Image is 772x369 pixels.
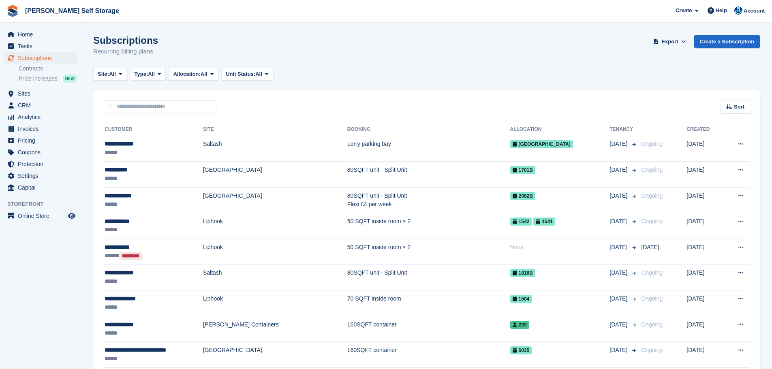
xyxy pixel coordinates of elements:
[609,269,629,277] span: [DATE]
[694,35,760,48] a: Create a Subscription
[609,123,638,136] th: Tenancy
[609,320,629,329] span: [DATE]
[18,88,66,99] span: Sites
[18,170,66,181] span: Settings
[686,316,723,342] td: [DATE]
[19,74,77,83] a: Price increases NEW
[609,217,629,226] span: [DATE]
[4,135,77,146] a: menu
[4,52,77,64] a: menu
[609,192,629,200] span: [DATE]
[4,29,77,40] a: menu
[22,4,122,17] a: [PERSON_NAME] Self Storage
[4,88,77,99] a: menu
[661,38,678,46] span: Export
[18,123,66,134] span: Invoices
[641,166,663,173] span: Ongoing
[93,35,158,46] h1: Subscriptions
[641,192,663,199] span: Ongoing
[203,136,347,162] td: Saltash
[641,141,663,147] span: Ongoing
[63,75,77,83] div: NEW
[148,70,155,78] span: All
[609,294,629,303] span: [DATE]
[347,187,510,213] td: 80SQFT unit - Split Unit Flexi £4 per week
[686,290,723,316] td: [DATE]
[641,347,663,353] span: Ongoing
[93,47,158,56] p: Recurring billing plans
[4,41,77,52] a: menu
[203,162,347,188] td: [GEOGRAPHIC_DATA]
[203,290,347,316] td: Liphook
[203,239,347,265] td: Liphook
[510,243,610,252] div: None
[203,213,347,239] td: Liphook
[18,29,66,40] span: Home
[734,6,742,15] img: Jenna Pearcy
[18,182,66,193] span: Capital
[641,218,663,224] span: Ongoing
[98,70,109,78] span: Site:
[4,111,77,123] a: menu
[510,295,532,303] span: 1504
[19,65,77,73] a: Contracts
[609,243,629,252] span: [DATE]
[641,295,663,302] span: Ongoing
[18,52,66,64] span: Subscriptions
[510,140,573,148] span: [GEOGRAPHIC_DATA]
[510,321,529,329] span: 239
[18,135,66,146] span: Pricing
[18,111,66,123] span: Analytics
[510,123,610,136] th: Allocation
[609,166,629,174] span: [DATE]
[169,68,218,81] button: Allocation: All
[203,316,347,342] td: [PERSON_NAME] Containers
[4,123,77,134] a: menu
[347,342,510,368] td: 160SQFT container
[103,123,203,136] th: Customer
[686,123,723,136] th: Created
[686,213,723,239] td: [DATE]
[686,187,723,213] td: [DATE]
[686,264,723,290] td: [DATE]
[652,35,688,48] button: Export
[716,6,727,15] span: Help
[734,103,744,111] span: Sort
[347,162,510,188] td: 80SQFT unit - Split Unit
[4,158,77,170] a: menu
[347,136,510,162] td: Lorry parking bay
[510,269,535,277] span: 1818B
[203,264,347,290] td: Saltash
[226,70,255,78] span: Unit Status:
[7,200,81,208] span: Storefront
[510,218,532,226] span: 1542
[173,70,201,78] span: Allocation:
[203,123,347,136] th: Site
[18,158,66,170] span: Protection
[347,123,510,136] th: Booking
[347,290,510,316] td: 70 SQFT inside room
[347,264,510,290] td: 80SQFT unit - Split Unit
[510,166,535,174] span: 1701B
[19,75,58,83] span: Price increases
[6,5,19,17] img: stora-icon-8386f47178a22dfd0bd8f6a31ec36ba5ce8667c1dd55bd0f319d3a0aa187defe.svg
[609,346,629,354] span: [DATE]
[18,210,66,222] span: Online Store
[203,187,347,213] td: [GEOGRAPHIC_DATA]
[18,147,66,158] span: Coupons
[686,136,723,162] td: [DATE]
[641,244,659,250] span: [DATE]
[510,192,535,200] span: 2082B
[255,70,262,78] span: All
[686,162,723,188] td: [DATE]
[533,218,555,226] span: 1541
[203,342,347,368] td: [GEOGRAPHIC_DATA]
[109,70,116,78] span: All
[641,269,663,276] span: Ongoing
[347,213,510,239] td: 50 SQFT inside room × 2
[4,170,77,181] a: menu
[347,239,510,265] td: 50 SQFT inside room × 2
[4,182,77,193] a: menu
[4,147,77,158] a: menu
[744,7,765,15] span: Account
